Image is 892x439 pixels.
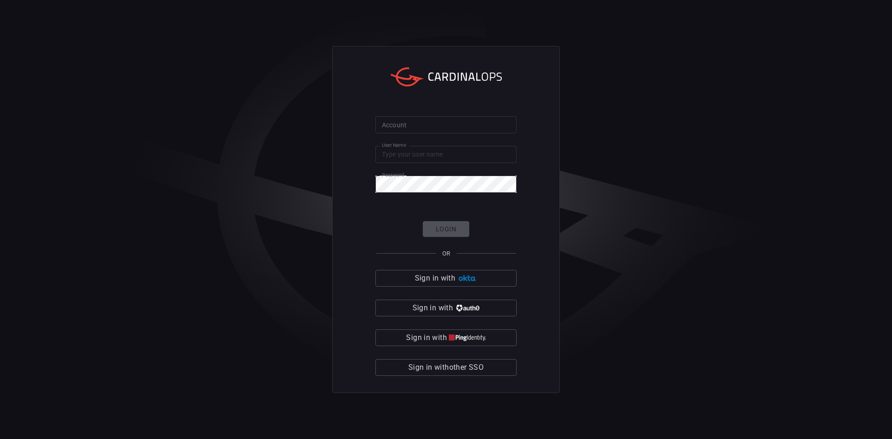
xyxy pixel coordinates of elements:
img: vP8Hhh4KuCH8AavWKdZY7RZgAAAAASUVORK5CYII= [455,305,479,312]
button: Sign in with [375,329,517,346]
span: Sign in with [406,331,446,344]
label: Password [382,171,404,178]
button: Sign in with [375,270,517,287]
input: Type your user name [375,146,517,163]
span: Sign in with [413,301,453,315]
label: User Name [382,142,406,149]
img: quu4iresuhQAAAABJRU5ErkJggg== [449,334,486,341]
span: OR [442,250,450,257]
img: Ad5vKXme8s1CQAAAABJRU5ErkJggg== [457,275,477,282]
button: Sign in withother SSO [375,359,517,376]
span: Sign in with other SSO [408,361,484,374]
span: Sign in with [415,272,455,285]
button: Sign in with [375,300,517,316]
input: Type your account [375,116,517,133]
